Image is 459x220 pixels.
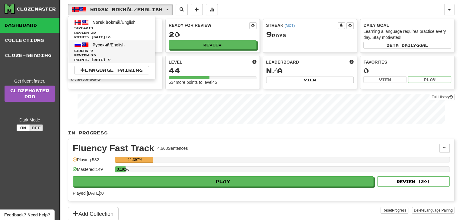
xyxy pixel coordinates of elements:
div: 534 more points to level 45 [169,79,257,85]
span: N/A [266,66,283,75]
span: / English [93,42,125,47]
div: Streak [266,22,338,28]
span: 9 [91,49,93,52]
div: Day s [266,31,354,39]
span: Review: 20 [74,30,149,35]
strong: 0 [84,77,87,82]
div: Dark Mode [5,117,55,123]
div: New / Review [71,77,159,83]
div: Favorites [363,59,451,65]
div: 0 [363,67,451,74]
a: Norsk bokmål/EnglishStreak:9 Review:20Points [DATE]:0 [68,18,155,40]
div: Ready for Review [169,22,249,28]
span: Level [169,59,182,65]
button: Search sentences [176,4,188,15]
span: a daily [396,43,416,47]
span: Norsk bokmål / English [90,7,163,12]
button: Add sentence to collection [191,4,203,15]
span: 9 [266,30,272,39]
div: Fluency Fast Track [73,144,154,153]
button: Review [169,40,257,49]
div: Get fluent faster. [5,78,55,84]
span: 9 [91,26,93,30]
div: Clozemaster [17,6,56,12]
span: Leaderboard [266,59,299,65]
span: / English [93,20,135,25]
div: 11.397% [117,157,153,163]
button: On [17,124,30,131]
span: Review: 20 [74,53,149,58]
a: ClozemasterPro [5,86,55,102]
span: This week in points, UTC [349,59,354,65]
button: Norsk bokmål/English [68,4,173,15]
button: DeleteLanguage Pairing [412,207,454,214]
button: More stats [206,4,218,15]
div: 4,668 Sentences [157,145,188,151]
span: Language Pairing [424,208,453,212]
p: In Progress [68,130,454,136]
button: Seta dailygoal [363,42,451,49]
div: 20 [169,31,257,38]
button: View [363,76,406,83]
span: Played [DATE]: 0 [73,191,104,196]
button: Off [30,124,43,131]
span: Open feedback widget [4,212,50,218]
span: Norsk bokmål [93,20,121,25]
button: Play [408,76,451,83]
div: Mastered: 149 [73,166,112,176]
span: Points [DATE]: 0 [74,58,149,62]
span: Progress [392,208,406,212]
span: Streak: [74,49,149,53]
div: Playing: 532 [73,157,112,167]
button: ResetProgress [381,207,408,214]
button: Full History [430,94,454,100]
button: View [266,77,354,83]
button: Review (20) [377,176,450,187]
div: 3.192% [117,166,126,172]
a: Русский/EnglishStreak:9 Review:20Points [DATE]:0 [68,40,155,63]
div: Daily Goal [363,22,451,28]
div: 44 [169,67,257,74]
div: Learning a language requires practice every day. Stay motivated! [363,28,451,40]
span: Streak: [74,26,149,30]
span: Score more points to level up [252,59,257,65]
span: Points [DATE]: 0 [74,35,149,39]
a: (MDT) [285,24,295,28]
a: Language Pairing [74,66,149,74]
strong: 0 [71,77,74,82]
span: Русский [93,42,110,47]
button: Play [73,176,374,187]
